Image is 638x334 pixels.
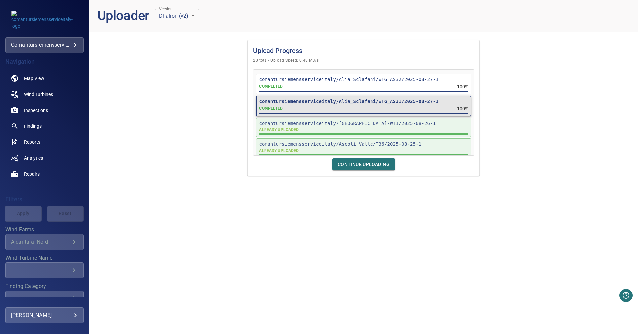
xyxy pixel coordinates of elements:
[5,37,84,53] div: comantursiemensserviceitaly
[24,155,43,161] span: Analytics
[259,127,299,133] p: ALREADY UPLOADED
[5,70,84,86] a: map noActive
[338,160,390,169] span: Continue Uploading
[5,134,84,150] a: reports noActive
[24,75,44,82] span: Map View
[5,150,84,166] a: analytics noActive
[332,158,395,171] button: Continue Uploading
[5,227,84,232] label: Wind Farms
[5,102,84,118] a: inspections noActive
[5,234,84,250] div: Wind Farms
[155,9,199,22] div: Dhalion (v2)
[5,255,84,261] label: Wind Turbine Name
[259,148,299,154] div: This inspection has been checked and all files were previously uploaded.
[24,139,40,145] span: Reports
[259,106,283,111] div: All files for this inspection have been successfully uploaded.
[259,106,283,111] p: COMPLETED
[24,91,53,98] span: Wind Turbines
[11,310,78,321] div: [PERSON_NAME]
[11,11,78,29] img: comantursiemensserviceitaly-logo
[5,284,84,289] label: Finding Category
[24,171,40,177] span: Repairs
[259,141,468,147] p: comantursiemensserviceitaly/Ascoli_Valle/T36/2025-08-25-1
[5,166,84,182] a: repairs noActive
[259,127,299,133] div: This inspection has been checked and all files were previously uploaded.
[259,98,468,105] p: comantursiemensserviceitaly/Alia_Sclafani/WTG_AS31/2025-08-27-1
[259,84,283,89] div: All files for this inspection have been successfully uploaded.
[259,120,468,126] p: comantursiemensserviceitaly/[GEOGRAPHIC_DATA]/WT1/2025-08-26-1
[24,107,48,114] span: Inspections
[5,291,84,306] div: Finding Category
[11,239,70,245] div: Alcantara_Nord
[457,105,469,112] p: 100%
[457,83,469,90] p: 100%
[97,8,149,24] h1: Uploader
[259,84,283,89] p: COMPLETED
[24,123,42,129] span: Findings
[11,40,78,50] div: comantursiemensserviceitaly
[5,58,84,65] h4: Navigation
[259,76,468,83] p: comantursiemensserviceitaly/Alia_Sclafani/WTG_AS32/2025-08-27-1
[5,262,84,278] div: Wind Turbine Name
[253,45,474,56] h1: Upload Progress
[5,86,84,102] a: windturbines noActive
[259,148,299,154] p: ALREADY UPLOADED
[5,118,84,134] a: findings noActive
[5,196,84,203] h4: Filters
[253,57,474,64] span: 20 total • Upload Speed: 0.48 MB/s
